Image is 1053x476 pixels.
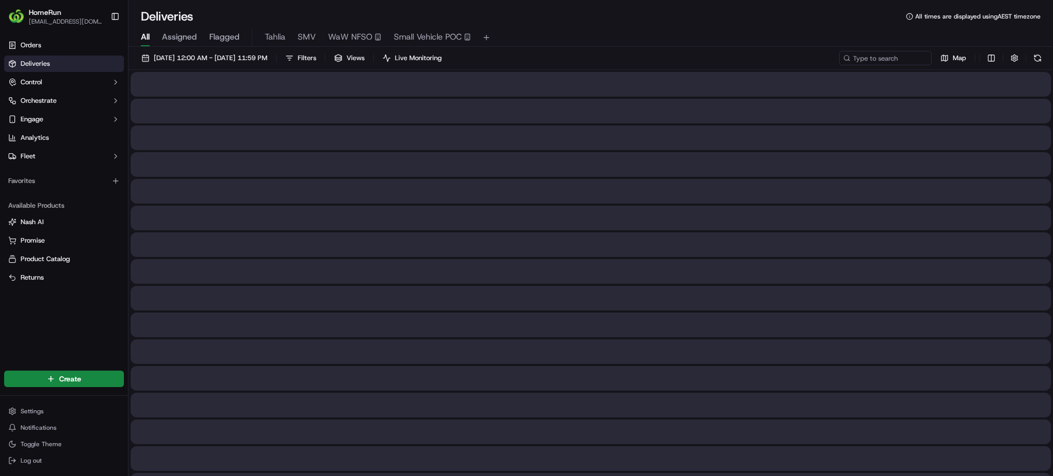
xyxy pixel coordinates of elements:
span: Small Vehicle POC [394,31,462,43]
div: Favorites [4,173,124,189]
button: Engage [4,111,124,127]
button: Orchestrate [4,93,124,109]
span: [DATE] 12:00 AM - [DATE] 11:59 PM [154,53,267,63]
a: Product Catalog [8,254,120,264]
button: HomeRun [29,7,61,17]
button: Promise [4,232,124,249]
span: Filters [298,53,316,63]
span: Engage [21,115,43,124]
a: Orders [4,37,124,53]
span: Notifications [21,424,57,432]
button: Refresh [1030,51,1045,65]
span: Orchestrate [21,96,57,105]
button: Nash AI [4,214,124,230]
span: All [141,31,150,43]
span: Product Catalog [21,254,70,264]
span: Settings [21,407,44,415]
button: [EMAIL_ADDRESS][DOMAIN_NAME] [29,17,102,26]
a: Promise [8,236,120,245]
a: Returns [8,273,120,282]
a: Analytics [4,130,124,146]
button: Views [330,51,369,65]
button: Toggle Theme [4,437,124,451]
span: Flagged [209,31,240,43]
input: Type to search [839,51,932,65]
span: Orders [21,41,41,50]
span: Fleet [21,152,35,161]
span: All times are displayed using AEST timezone [915,12,1041,21]
button: [DATE] 12:00 AM - [DATE] 11:59 PM [137,51,272,65]
span: Map [953,53,966,63]
button: Map [936,51,971,65]
span: Nash AI [21,217,44,227]
span: Assigned [162,31,197,43]
span: SMV [298,31,316,43]
button: Notifications [4,420,124,435]
button: HomeRunHomeRun[EMAIL_ADDRESS][DOMAIN_NAME] [4,4,106,29]
button: Live Monitoring [378,51,446,65]
button: Control [4,74,124,90]
span: Views [347,53,365,63]
span: Analytics [21,133,49,142]
h1: Deliveries [141,8,193,25]
a: Deliveries [4,56,124,72]
button: Create [4,371,124,387]
span: Toggle Theme [21,440,62,448]
div: Available Products [4,197,124,214]
button: Product Catalog [4,251,124,267]
span: Create [59,374,81,384]
span: Promise [21,236,45,245]
span: Live Monitoring [395,53,442,63]
a: Nash AI [8,217,120,227]
button: Returns [4,269,124,286]
span: Tahlia [265,31,285,43]
span: WaW NFSO [328,31,372,43]
button: Fleet [4,148,124,164]
button: Log out [4,453,124,468]
button: Settings [4,404,124,418]
span: Log out [21,456,42,465]
span: Deliveries [21,59,50,68]
button: Filters [281,51,321,65]
span: Returns [21,273,44,282]
span: Control [21,78,42,87]
img: HomeRun [8,8,25,25]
